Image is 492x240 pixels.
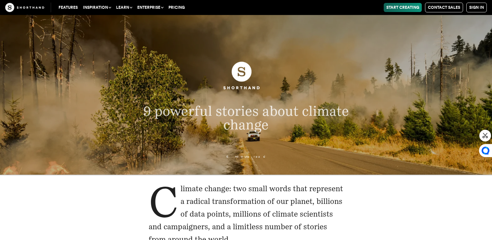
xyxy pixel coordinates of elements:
[466,3,487,12] a: Sign in
[143,102,349,132] span: 9 powerful stories about climate change
[113,3,135,12] button: Learn
[166,3,187,12] a: Pricing
[117,155,375,158] p: 6 minute read
[135,3,166,12] button: Enterprise
[80,3,113,12] button: Inspiration
[384,3,422,12] a: Start Creating
[56,3,80,12] a: Features
[425,3,463,12] a: Contact Sales
[5,3,44,12] img: The Craft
